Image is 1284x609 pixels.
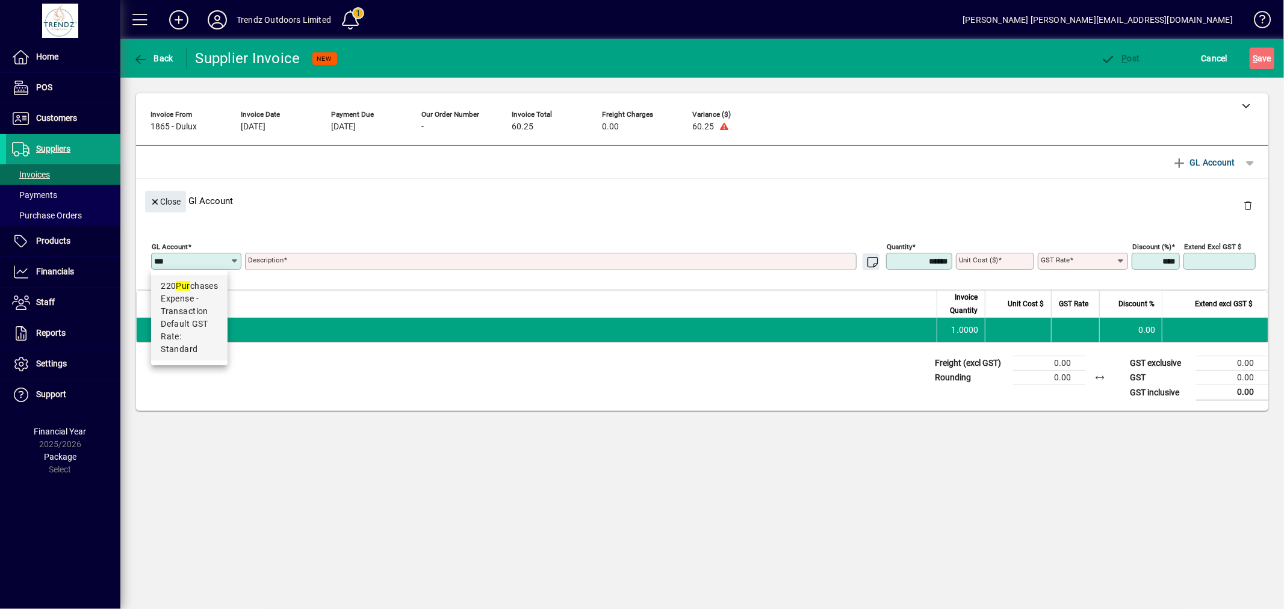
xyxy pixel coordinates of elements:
[1233,191,1262,220] button: Delete
[1233,200,1262,211] app-page-header-button: Delete
[198,9,237,31] button: Profile
[6,73,120,103] a: POS
[12,211,82,220] span: Purchase Orders
[929,356,1013,371] td: Freight (excl GST)
[937,318,985,342] td: 1.0000
[161,318,218,356] span: Default GST Rate: Standard
[6,380,120,410] a: Support
[331,122,356,132] span: [DATE]
[133,54,173,63] span: Back
[1101,54,1140,63] span: ost
[1098,48,1143,69] button: Post
[120,48,187,69] app-page-header-button: Back
[1196,385,1268,400] td: 0.00
[887,243,912,251] mat-label: Quantity
[1184,243,1241,251] mat-label: Extend excl GST $
[959,256,998,264] mat-label: Unit Cost ($)
[36,267,74,276] span: Financials
[136,179,1268,223] div: Gl Account
[1059,297,1088,311] span: GST Rate
[36,52,58,61] span: Home
[1245,2,1269,42] a: Knowledge Base
[512,122,533,132] span: 60.25
[6,42,120,72] a: Home
[1202,49,1228,68] span: Cancel
[1124,371,1196,385] td: GST
[6,349,120,379] a: Settings
[1008,297,1044,311] span: Unit Cost $
[36,389,66,399] span: Support
[36,328,66,338] span: Reports
[152,243,188,251] mat-label: GL Account
[44,452,76,462] span: Package
[160,9,198,31] button: Add
[6,185,120,205] a: Payments
[161,280,218,292] div: 220 chases
[1013,371,1085,385] td: 0.00
[1196,356,1268,371] td: 0.00
[130,48,176,69] button: Back
[12,170,50,179] span: Invoices
[1132,243,1171,251] mat-label: Discount (%)
[6,318,120,348] a: Reports
[1124,385,1196,400] td: GST inclusive
[1099,318,1162,342] td: 0.00
[1253,49,1271,68] span: ave
[150,192,181,212] span: Close
[1122,54,1127,63] span: P
[142,196,189,206] app-page-header-button: Close
[6,288,120,318] a: Staff
[6,226,120,256] a: Products
[36,236,70,246] span: Products
[36,82,52,92] span: POS
[6,257,120,287] a: Financials
[36,144,70,153] span: Suppliers
[237,10,331,29] div: Trendz Outdoors Limited
[150,122,197,132] span: 1865 - Dulux
[241,122,265,132] span: [DATE]
[248,256,284,264] mat-label: Description
[1199,48,1231,69] button: Cancel
[421,122,424,132] span: -
[602,122,619,132] span: 0.00
[1118,297,1155,311] span: Discount %
[1013,356,1085,371] td: 0.00
[6,104,120,134] a: Customers
[161,292,218,318] span: Expense - Transaction
[145,191,186,212] button: Close
[963,10,1233,29] div: [PERSON_NAME] [PERSON_NAME][EMAIL_ADDRESS][DOMAIN_NAME]
[1253,54,1258,63] span: S
[1124,356,1196,371] td: GST exclusive
[36,297,55,307] span: Staff
[36,113,77,123] span: Customers
[12,190,57,200] span: Payments
[317,55,332,63] span: NEW
[944,291,978,317] span: Invoice Quantity
[6,205,120,226] a: Purchase Orders
[151,275,228,360] mat-option: 220 Purchases
[1196,371,1268,385] td: 0.00
[176,281,190,291] em: Pur
[36,359,67,368] span: Settings
[692,122,714,132] span: 60.25
[34,427,87,436] span: Financial Year
[1250,48,1274,69] button: Save
[6,164,120,185] a: Invoices
[1195,297,1253,311] span: Extend excl GST $
[929,371,1013,385] td: Rounding
[196,49,300,68] div: Supplier Invoice
[1041,256,1070,264] mat-label: GST rate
